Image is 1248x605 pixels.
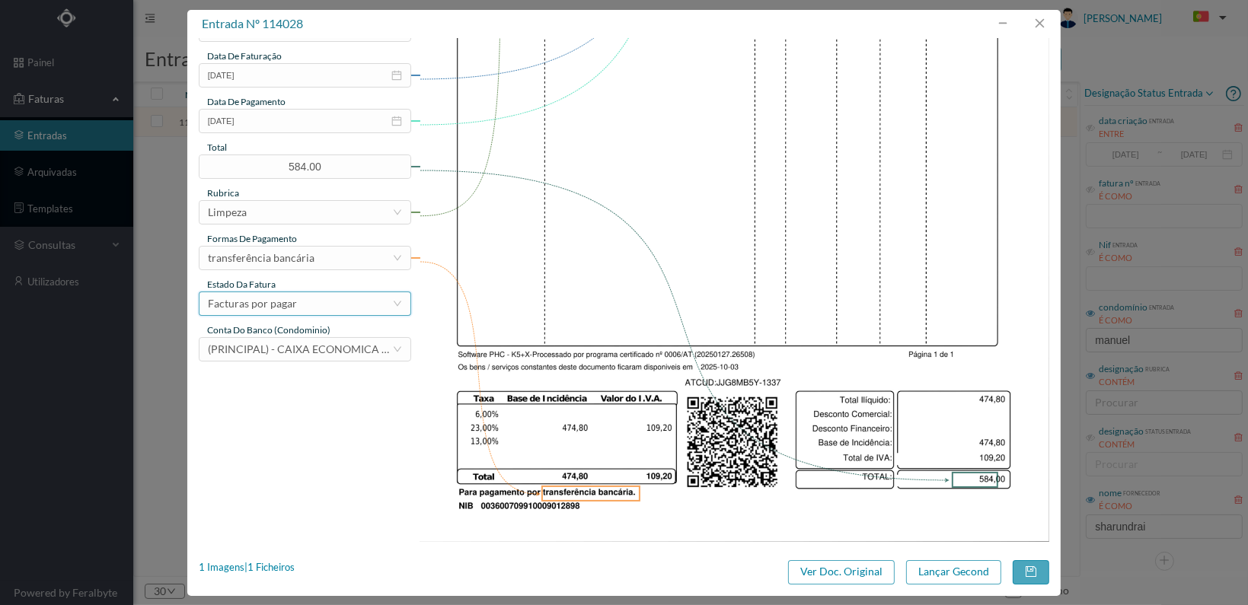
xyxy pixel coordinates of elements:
[788,560,895,584] button: Ver Doc. Original
[393,208,402,217] i: icon: down
[208,201,247,224] div: Limpeza
[207,50,282,62] span: data de faturação
[393,345,402,354] i: icon: down
[393,253,402,263] i: icon: down
[207,233,297,244] span: Formas de Pagamento
[207,187,239,199] span: rubrica
[208,247,314,269] div: transferência bancária
[202,16,303,30] span: entrada nº 114028
[391,70,402,81] i: icon: calendar
[199,560,295,575] div: 1 Imagens | 1 Ficheiros
[207,142,227,153] span: total
[208,292,297,315] div: Facturas por pagar
[391,116,402,126] i: icon: calendar
[1181,5,1233,30] button: PT
[208,342,562,355] span: (PRINCIPAL) - CAIXA ECONOMICA MONTEPIO GERAL ([FINANCIAL_ID])
[393,299,402,308] i: icon: down
[207,279,276,290] span: estado da fatura
[207,324,330,336] span: conta do banco (condominio)
[906,560,1001,584] button: Lançar Gecond
[207,96,286,107] span: data de pagamento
